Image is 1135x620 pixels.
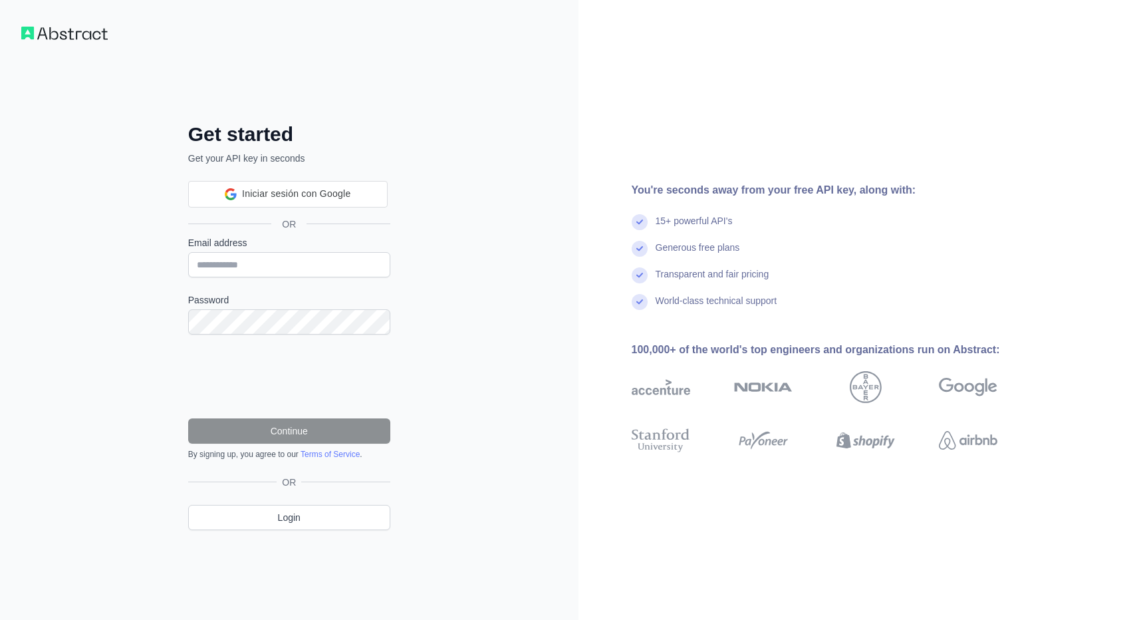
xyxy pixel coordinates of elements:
img: check mark [632,214,648,230]
span: OR [277,476,301,489]
img: payoneer [734,426,793,455]
div: Iniciar sesión con Google [188,181,388,208]
span: OR [271,218,307,231]
img: check mark [632,241,648,257]
img: check mark [632,267,648,283]
p: Get your API key in seconds [188,152,390,165]
img: stanford university [632,426,690,455]
img: check mark [632,294,648,310]
a: Terms of Service [301,450,360,459]
h2: Get started [188,122,390,146]
div: Generous free plans [656,241,740,267]
div: You're seconds away from your free API key, along with: [632,182,1040,198]
img: airbnb [939,426,997,455]
span: Iniciar sesión con Google [242,187,350,201]
div: 100,000+ of the world's top engineers and organizations run on Abstract: [632,342,1040,358]
img: bayer [850,371,882,403]
img: Workflow [21,27,108,40]
button: Continue [188,418,390,444]
img: shopify [836,426,895,455]
div: 15+ powerful API's [656,214,733,241]
a: Login [188,505,390,530]
iframe: reCAPTCHA [188,351,390,402]
label: Password [188,293,390,307]
img: google [939,371,997,403]
img: accenture [632,371,690,403]
label: Email address [188,236,390,249]
img: nokia [734,371,793,403]
div: World-class technical support [656,294,777,321]
div: Transparent and fair pricing [656,267,769,294]
div: By signing up, you agree to our . [188,449,390,460]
